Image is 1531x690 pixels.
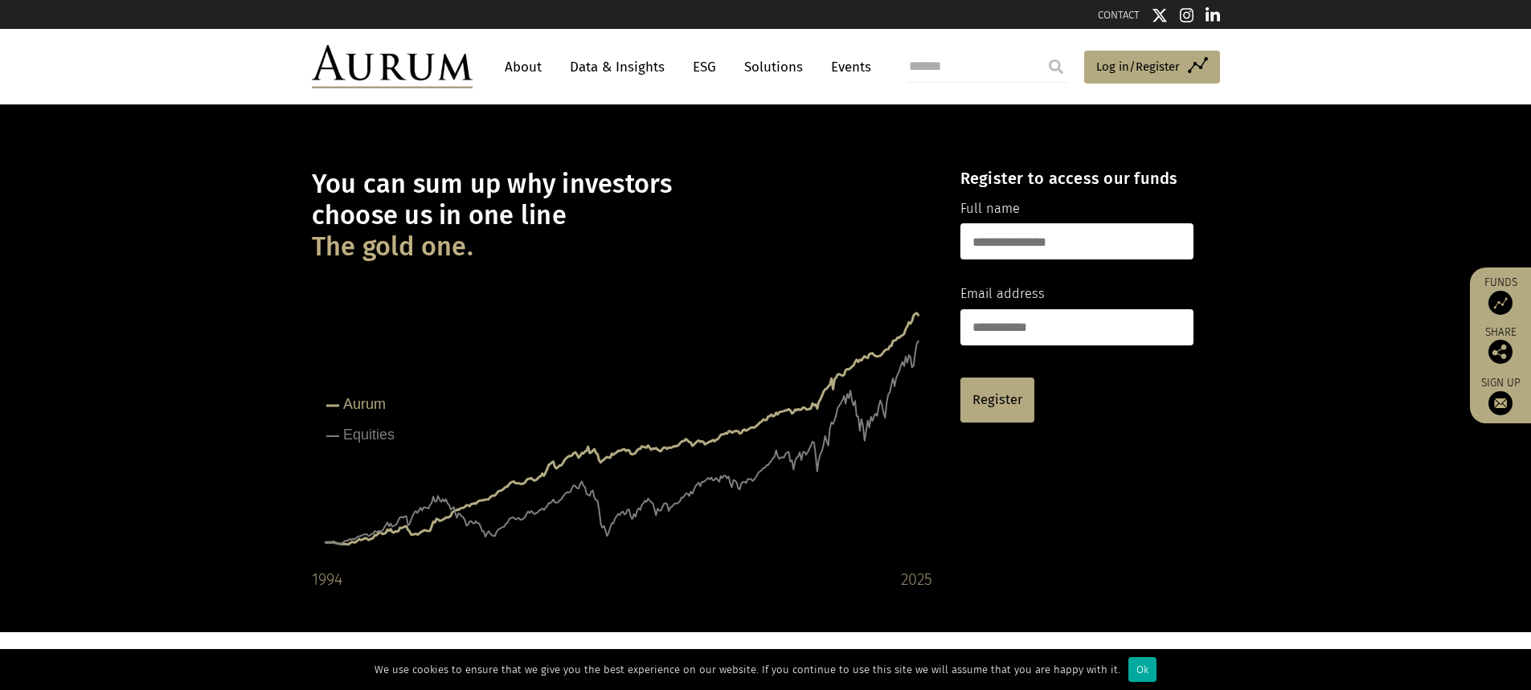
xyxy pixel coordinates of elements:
a: Register [960,378,1034,423]
tspan: Equities [343,427,395,443]
a: Data & Insights [562,52,673,82]
img: Instagram icon [1180,7,1194,23]
img: Aurum [312,45,473,88]
span: The gold one. [312,231,473,263]
a: Funds [1478,276,1523,315]
img: Twitter icon [1152,7,1168,23]
a: CONTACT [1098,9,1140,21]
a: Events [823,52,871,82]
img: Access Funds [1488,291,1513,315]
div: 1994 [312,566,342,592]
a: Sign up [1478,376,1523,415]
a: Log in/Register [1084,51,1220,84]
label: Email address [960,284,1045,304]
label: Full name [960,198,1020,219]
img: Share this post [1488,340,1513,364]
a: Solutions [736,52,811,82]
img: Linkedin icon [1206,7,1220,23]
img: Sign up to our newsletter [1488,391,1513,415]
div: Share [1478,327,1523,364]
div: 2025 [901,566,932,592]
tspan: Aurum [343,396,386,412]
div: Ok [1128,657,1156,682]
a: About [497,52,550,82]
span: Log in/Register [1096,57,1180,76]
h1: You can sum up why investors choose us in one line [312,169,932,263]
input: Submit [1040,51,1072,83]
a: ESG [685,52,724,82]
h4: Register to access our funds [960,169,1193,188]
